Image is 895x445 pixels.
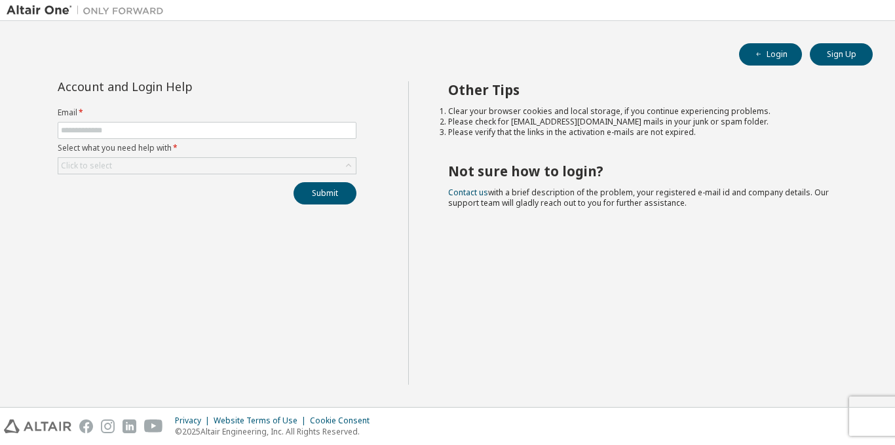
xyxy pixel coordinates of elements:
[448,163,850,180] h2: Not sure how to login?
[4,419,71,433] img: altair_logo.svg
[448,187,488,198] a: Contact us
[448,187,829,208] span: with a brief description of the problem, your registered e-mail id and company details. Our suppo...
[58,158,356,174] div: Click to select
[61,161,112,171] div: Click to select
[310,416,377,426] div: Cookie Consent
[214,416,310,426] div: Website Terms of Use
[448,127,850,138] li: Please verify that the links in the activation e-mails are not expired.
[58,143,356,153] label: Select what you need help with
[79,419,93,433] img: facebook.svg
[58,107,356,118] label: Email
[101,419,115,433] img: instagram.svg
[123,419,136,433] img: linkedin.svg
[144,419,163,433] img: youtube.svg
[7,4,170,17] img: Altair One
[810,43,873,66] button: Sign Up
[739,43,802,66] button: Login
[175,416,214,426] div: Privacy
[58,81,297,92] div: Account and Login Help
[448,117,850,127] li: Please check for [EMAIL_ADDRESS][DOMAIN_NAME] mails in your junk or spam folder.
[175,426,377,437] p: © 2025 Altair Engineering, Inc. All Rights Reserved.
[294,182,356,204] button: Submit
[448,81,850,98] h2: Other Tips
[448,106,850,117] li: Clear your browser cookies and local storage, if you continue experiencing problems.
